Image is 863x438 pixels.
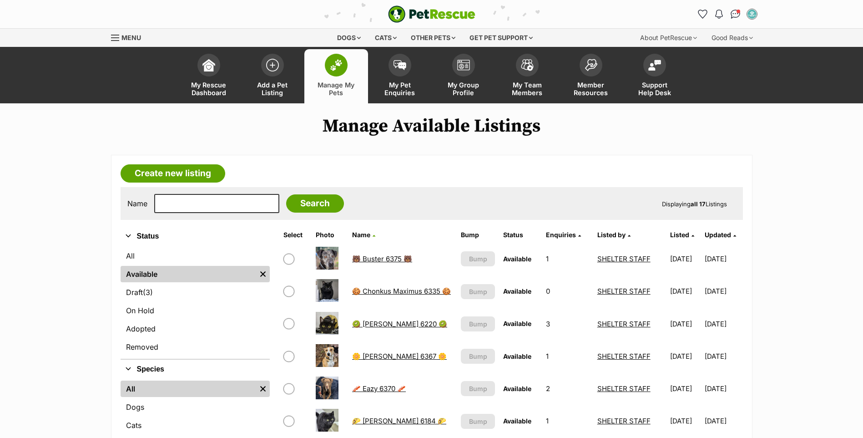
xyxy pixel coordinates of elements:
[542,243,592,275] td: 1
[705,405,742,437] td: [DATE]
[666,308,704,340] td: [DATE]
[597,255,651,263] a: SHELTER STAFF
[121,246,270,359] div: Status
[666,341,704,372] td: [DATE]
[670,231,689,239] span: Listed
[570,81,611,97] span: Member Resources
[469,287,487,296] span: Bump
[432,49,495,103] a: My Group Profile
[666,405,704,437] td: [DATE]
[368,49,432,103] a: My Pet Enquiries
[121,230,270,242] button: Status
[330,59,343,71] img: manage-my-pets-icon-02211641906a0b7f246fdf0571729dbe1e7629f14944591b6c1af311fb30b64b.svg
[121,417,270,433] a: Cats
[304,49,368,103] a: Manage My Pets
[597,384,651,393] a: SHELTER STAFF
[127,199,147,208] label: Name
[177,49,241,103] a: My Rescue Dashboard
[352,320,447,328] a: 🥝 [PERSON_NAME] 6220 🥝
[256,381,270,397] a: Remove filter
[266,59,279,71] img: add-pet-listing-icon-0afa8454b4691262ce3f59096e99ab1cd57d4a30225e0717b998d2c9b9846f56.svg
[662,200,727,208] span: Displaying Listings
[388,5,475,23] a: PetRescue
[670,231,694,239] a: Listed
[503,385,531,392] span: Available
[469,254,487,264] span: Bump
[143,287,153,298] span: (3)
[495,49,559,103] a: My Team Members
[542,275,592,307] td: 0
[379,81,420,97] span: My Pet Enquiries
[597,287,651,295] a: SHELTER STAFF
[728,7,743,21] a: Conversations
[705,341,742,372] td: [DATE]
[461,316,495,331] button: Bump
[546,231,581,239] a: Enquiries
[666,275,704,307] td: [DATE]
[745,7,759,21] button: My account
[597,352,651,361] a: SHELTER STAFF
[542,308,592,340] td: 3
[542,405,592,437] td: 1
[121,399,270,415] a: Dogs
[705,29,759,47] div: Good Reads
[461,381,495,396] button: Bump
[121,266,256,282] a: Available
[634,29,703,47] div: About PetRescue
[331,29,367,47] div: Dogs
[463,29,539,47] div: Get pet support
[121,339,270,355] a: Removed
[352,231,370,239] span: Name
[559,49,623,103] a: Member Resources
[503,255,531,263] span: Available
[202,59,215,71] img: dashboard-icon-eb2f2d2d3e046f16d808141f083e7271f6b2e854fb5c12c21221c1fb7104beca.svg
[352,384,406,393] a: 🥓 Eazy 6370 🥓
[712,7,727,21] button: Notifications
[443,81,484,97] span: My Group Profile
[542,373,592,404] td: 2
[121,248,270,264] a: All
[352,287,451,295] a: 🍪 Chonkus Maximus 6335 🍪
[623,49,686,103] a: Support Help Desk
[731,10,740,19] img: chat-41dd97257d64d25036548639549fe6c8038ab92f7586957e7f3b1b290dea8141.svg
[388,5,475,23] img: logo-e224e6f780fb5917bec1dbf3a21bbac754714ae5b6737aabdf751b685950b380.svg
[597,320,651,328] a: SHELTER STAFF
[469,319,487,329] span: Bump
[252,81,293,97] span: Add a Pet Listing
[691,200,706,208] strong: all 17
[666,243,704,275] td: [DATE]
[696,7,710,21] a: Favourites
[352,231,375,239] a: Name
[696,7,759,21] ul: Account quick links
[503,352,531,360] span: Available
[503,417,531,425] span: Available
[648,60,661,71] img: help-desk-icon-fdf02630f3aa405de69fd3d07c3f3aa587a6932b1a1747fa1d2bba05be0121f9.svg
[705,275,742,307] td: [DATE]
[542,341,592,372] td: 1
[352,417,446,425] a: 🌮 [PERSON_NAME] 6184 🌮
[111,29,147,45] a: Menu
[316,81,357,97] span: Manage My Pets
[352,255,412,263] a: 🐻 Buster 6375 🐻
[705,373,742,404] td: [DATE]
[121,284,270,300] a: Draft
[286,194,344,213] input: Search
[469,384,487,393] span: Bump
[394,60,406,70] img: pet-enquiries-icon-7e3ad2cf08bfb03b45e93fb7055b45f3efa6380592205ae92323e6603595dc1f.svg
[469,351,487,361] span: Bump
[747,10,757,19] img: SHELTER STAFF profile pic
[280,228,311,242] th: Select
[546,231,576,239] span: translation missing: en.admin.listings.index.attributes.enquiries
[241,49,304,103] a: Add a Pet Listing
[585,59,597,71] img: member-resources-icon-8e73f808a243e03378d46382f2149f9095a855e16c252ad45f914b54edf8863c.svg
[503,320,531,327] span: Available
[469,417,487,426] span: Bump
[666,373,704,404] td: [DATE]
[503,287,531,295] span: Available
[500,228,542,242] th: Status
[597,231,631,239] a: Listed by
[461,251,495,266] button: Bump
[521,59,534,71] img: team-members-icon-5396bd8760b3fe7c0b43da4ab00e1e3bb1a5d9ba89233759b79545d2d3fc5d0d.svg
[121,164,225,183] a: Create new listing
[312,228,348,242] th: Photo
